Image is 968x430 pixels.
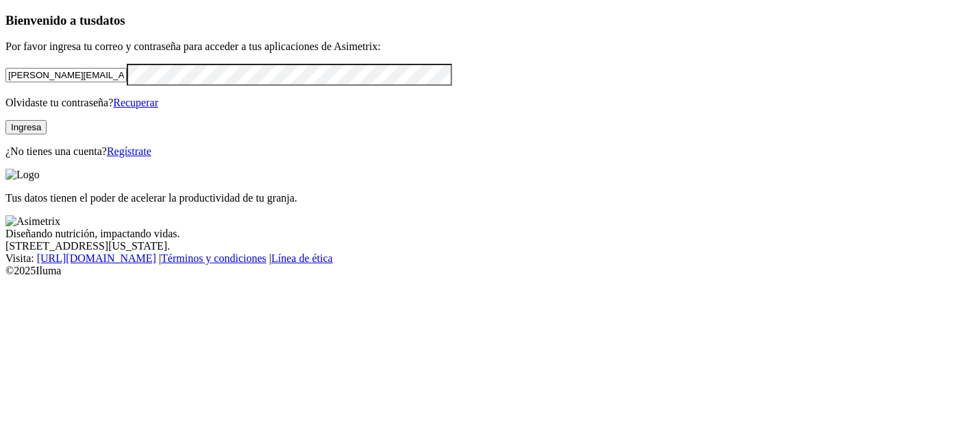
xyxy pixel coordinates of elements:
[5,228,963,240] div: Diseñando nutrición, impactando vidas.
[5,40,963,53] p: Por favor ingresa tu correo y contraseña para acceder a tus aplicaciones de Asimetrix:
[5,68,127,82] input: Tu correo
[5,192,963,204] p: Tus datos tienen el poder de acelerar la productividad de tu granja.
[5,120,47,134] button: Ingresa
[5,169,40,181] img: Logo
[96,13,125,27] span: datos
[5,215,60,228] img: Asimetrix
[5,240,963,252] div: [STREET_ADDRESS][US_STATE].
[113,97,158,108] a: Recuperar
[5,265,963,277] div: © 2025 Iluma
[5,145,963,158] p: ¿No tienes una cuenta?
[107,145,151,157] a: Regístrate
[5,97,963,109] p: Olvidaste tu contraseña?
[5,13,963,28] h3: Bienvenido a tus
[271,252,333,264] a: Línea de ética
[161,252,266,264] a: Términos y condiciones
[5,252,963,265] div: Visita : | |
[37,252,156,264] a: [URL][DOMAIN_NAME]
